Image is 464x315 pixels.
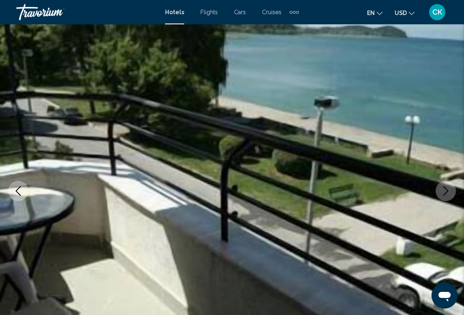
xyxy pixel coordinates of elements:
[395,7,415,19] button: Change currency
[290,6,299,19] button: Extra navigation items
[234,9,246,15] a: Cars
[432,8,442,16] span: CK
[262,9,281,15] a: Cruises
[436,181,456,201] button: Next image
[395,10,407,16] span: USD
[367,10,375,16] span: en
[367,7,382,19] button: Change language
[16,4,157,20] a: Travorium
[432,283,458,309] iframe: Button to launch messaging window
[165,9,184,15] a: Hotels
[427,4,448,21] button: User Menu
[200,9,218,15] a: Flights
[8,181,28,201] button: Previous image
